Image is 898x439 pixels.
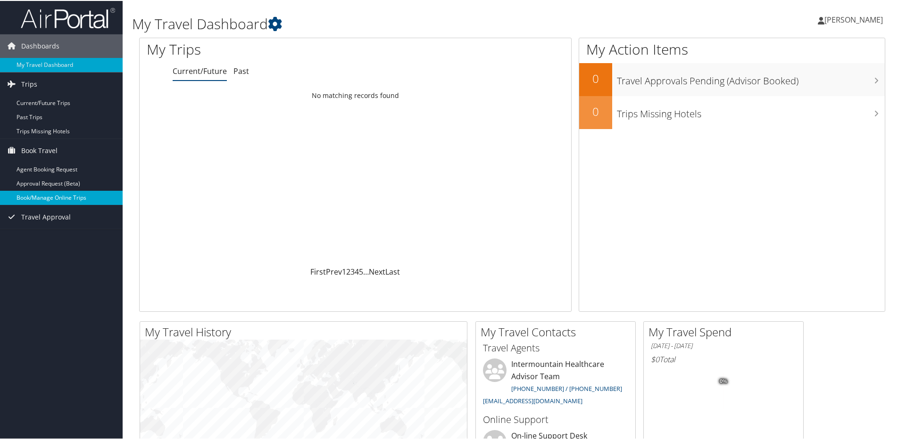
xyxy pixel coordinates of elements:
[173,65,227,75] a: Current/Future
[511,383,622,392] a: [PHONE_NUMBER] / [PHONE_NUMBER]
[363,266,369,276] span: …
[233,65,249,75] a: Past
[355,266,359,276] a: 4
[483,412,628,425] h3: Online Support
[385,266,400,276] a: Last
[359,266,363,276] a: 5
[720,378,727,383] tspan: 0%
[483,341,628,354] h3: Travel Agents
[346,266,350,276] a: 2
[326,266,342,276] a: Prev
[579,39,885,58] h1: My Action Items
[651,353,796,364] h6: Total
[145,323,467,339] h2: My Travel History
[649,323,803,339] h2: My Travel Spend
[21,6,115,28] img: airportal-logo.png
[21,138,58,162] span: Book Travel
[478,358,633,408] li: Intermountain Healthcare Advisor Team
[310,266,326,276] a: First
[140,86,571,103] td: No matching records found
[21,204,71,228] span: Travel Approval
[579,95,885,128] a: 0Trips Missing Hotels
[132,13,639,33] h1: My Travel Dashboard
[579,70,612,86] h2: 0
[21,33,59,57] span: Dashboards
[651,341,796,350] h6: [DATE] - [DATE]
[818,5,892,33] a: [PERSON_NAME]
[481,323,635,339] h2: My Travel Contacts
[369,266,385,276] a: Next
[651,353,659,364] span: $0
[342,266,346,276] a: 1
[21,72,37,95] span: Trips
[147,39,384,58] h1: My Trips
[579,103,612,119] h2: 0
[350,266,355,276] a: 3
[617,69,885,87] h3: Travel Approvals Pending (Advisor Booked)
[579,62,885,95] a: 0Travel Approvals Pending (Advisor Booked)
[483,396,582,404] a: [EMAIL_ADDRESS][DOMAIN_NAME]
[824,14,883,24] span: [PERSON_NAME]
[617,102,885,120] h3: Trips Missing Hotels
